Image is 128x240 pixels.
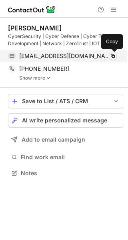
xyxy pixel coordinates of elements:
button: AI write personalized message [8,113,123,128]
span: Notes [21,170,120,177]
button: save-profile-one-click [8,94,123,108]
div: CyberSecurity | Cyber Defense | Cyber Talent Development | Network | ZeroTrust | IOT | Cloud | [8,33,123,47]
span: Find work email [21,154,120,161]
button: Find work email [8,152,123,163]
span: [EMAIL_ADDRESS][DOMAIN_NAME] [19,52,111,60]
span: [PHONE_NUMBER] [19,65,69,72]
div: [PERSON_NAME] [8,24,62,32]
div: Save to List / ATS / CRM [22,98,109,104]
button: Notes [8,168,123,179]
span: Add to email campaign [22,136,85,143]
a: Show more [19,75,123,81]
img: - [46,75,51,81]
button: Add to email campaign [8,132,123,147]
img: ContactOut v5.3.10 [8,5,56,14]
span: AI write personalized message [22,117,107,124]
